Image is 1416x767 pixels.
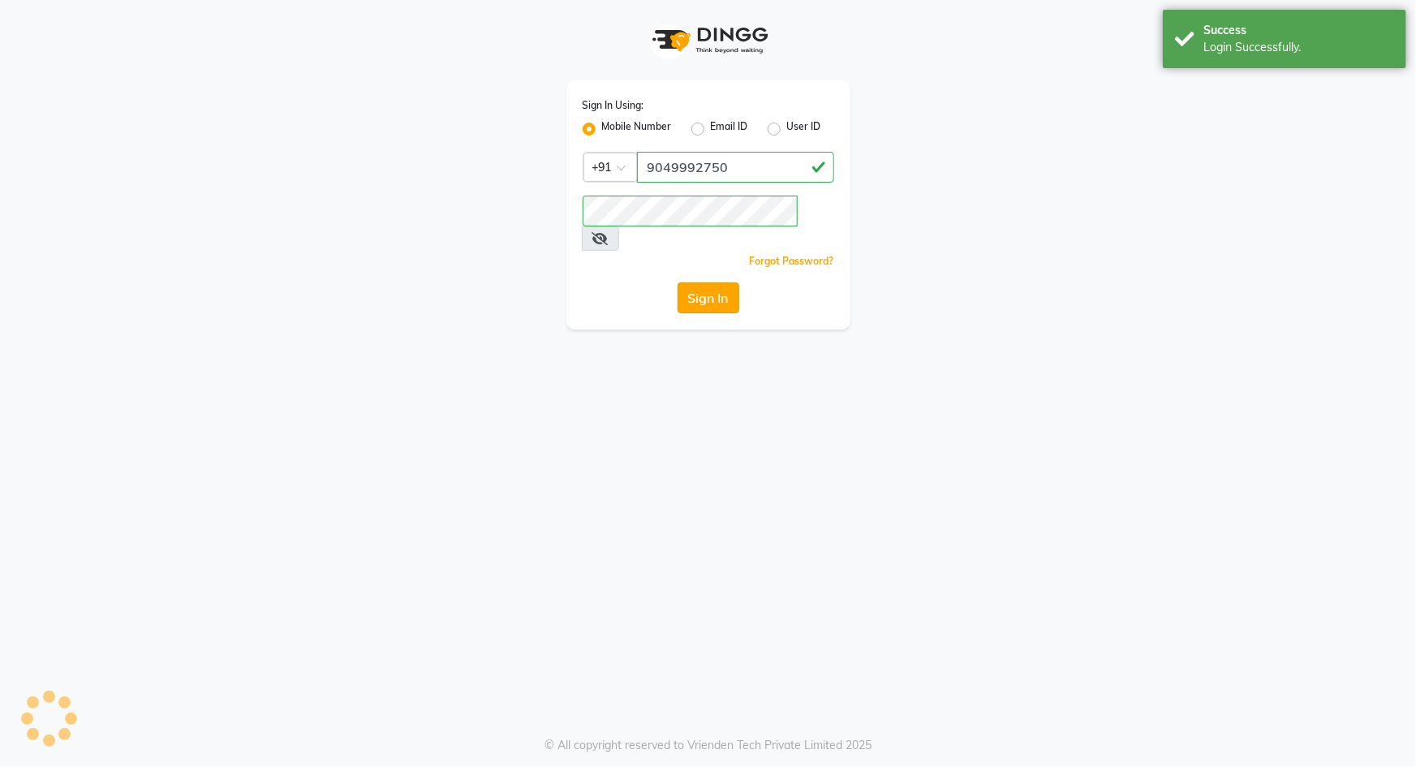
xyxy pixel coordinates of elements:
label: User ID [787,119,821,139]
div: Login Successfully. [1203,39,1394,56]
input: Username [583,196,798,226]
label: Email ID [711,119,748,139]
input: Username [637,152,834,183]
label: Sign In Using: [583,98,644,113]
div: Success [1203,22,1394,39]
img: logo1.svg [643,16,773,64]
label: Mobile Number [602,119,672,139]
a: Forgot Password? [750,255,834,267]
button: Sign In [678,282,739,313]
